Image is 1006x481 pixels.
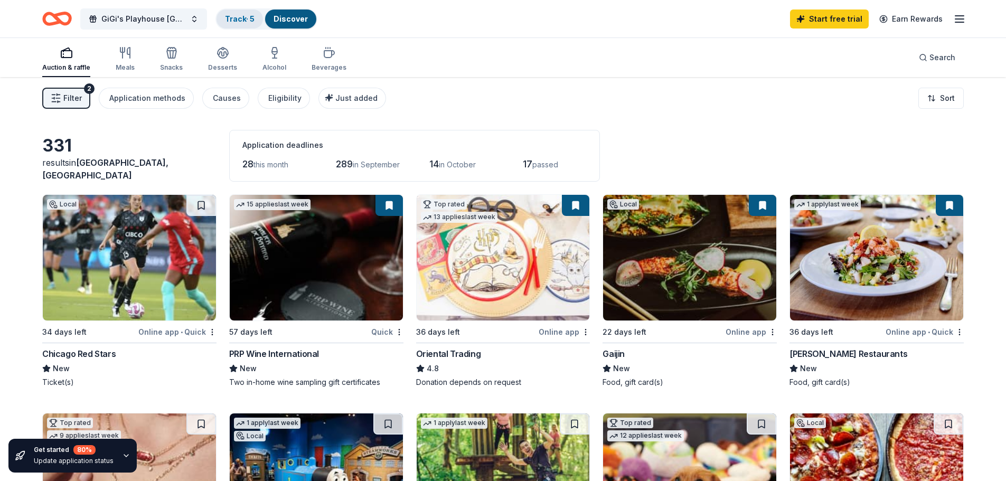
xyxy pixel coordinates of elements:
button: Application methods [99,88,194,109]
button: Just added [318,88,386,109]
button: Beverages [312,42,346,77]
div: Ticket(s) [42,377,217,388]
div: Food, gift card(s) [789,377,964,388]
div: 22 days left [603,326,646,338]
span: in [42,157,168,181]
img: Image for PRP Wine International [230,195,403,320]
div: 12 applies last week [607,430,684,441]
div: Snacks [160,63,183,72]
img: Image for Gaijin [603,195,776,320]
div: Update application status [34,457,114,465]
span: New [240,362,257,375]
div: Auction & raffle [42,63,90,72]
div: Local [47,199,79,210]
img: Image for Cameron Mitchell Restaurants [790,195,963,320]
button: Sort [918,88,964,109]
div: Eligibility [268,92,302,105]
button: Snacks [160,42,183,77]
div: Two in-home wine sampling gift certificates [229,377,403,388]
div: 57 days left [229,326,272,338]
div: 36 days left [416,326,460,338]
span: New [800,362,817,375]
div: Online app Quick [138,325,217,338]
span: GiGi's Playhouse [GEOGRAPHIC_DATA] 2025 Gala [101,13,186,25]
span: 28 [242,158,253,169]
span: 4.8 [427,362,439,375]
img: Image for Chicago Red Stars [43,195,216,320]
div: Food, gift card(s) [603,377,777,388]
div: Quick [371,325,403,338]
button: Desserts [208,42,237,77]
div: Alcohol [262,63,286,72]
span: in September [353,160,400,169]
div: Causes [213,92,241,105]
div: 1 apply last week [794,199,861,210]
div: Local [234,431,266,441]
div: Donation depends on request [416,377,590,388]
span: this month [253,160,288,169]
div: 80 % [73,445,96,455]
div: Local [794,418,826,428]
span: • [181,328,183,336]
div: Beverages [312,63,346,72]
button: Alcohol [262,42,286,77]
button: Causes [202,88,249,109]
div: results [42,156,217,182]
span: Filter [63,92,82,105]
div: 34 days left [42,326,87,338]
div: Online app Quick [886,325,964,338]
span: passed [532,160,558,169]
span: 17 [523,158,532,169]
a: Image for Cameron Mitchell Restaurants1 applylast week36 days leftOnline app•Quick[PERSON_NAME] R... [789,194,964,388]
img: Image for Oriental Trading [417,195,590,320]
a: Image for Oriental TradingTop rated13 applieslast week36 days leftOnline appOriental Trading4.8Do... [416,194,590,388]
span: Sort [940,92,955,105]
span: Search [929,51,955,64]
div: Top rated [421,199,467,210]
div: Get started [34,445,114,455]
div: 1 apply last week [421,418,487,429]
div: [PERSON_NAME] Restaurants [789,347,907,360]
div: Application deadlines [242,139,587,152]
div: 36 days left [789,326,833,338]
a: Image for GaijinLocal22 days leftOnline appGaijinNewFood, gift card(s) [603,194,777,388]
div: Desserts [208,63,237,72]
button: Filter2 [42,88,90,109]
div: 331 [42,135,217,156]
button: GiGi's Playhouse [GEOGRAPHIC_DATA] 2025 Gala [80,8,207,30]
div: Oriental Trading [416,347,481,360]
div: PRP Wine International [229,347,319,360]
button: Track· 5Discover [215,8,317,30]
div: Top rated [607,418,653,428]
button: Auction & raffle [42,42,90,77]
div: 2 [84,83,95,94]
div: Meals [116,63,135,72]
span: Just added [335,93,378,102]
button: Meals [116,42,135,77]
div: 1 apply last week [234,418,300,429]
a: Image for PRP Wine International15 applieslast week57 days leftQuickPRP Wine InternationalNewTwo ... [229,194,403,388]
span: • [928,328,930,336]
a: Track· 5 [225,14,255,23]
a: Image for Chicago Red StarsLocal34 days leftOnline app•QuickChicago Red StarsNewTicket(s) [42,194,217,388]
a: Start free trial [790,10,869,29]
span: New [53,362,70,375]
div: Online app [726,325,777,338]
div: Top rated [47,418,93,428]
div: 13 applies last week [421,212,497,223]
button: Search [910,47,964,68]
a: Discover [274,14,308,23]
span: 289 [336,158,353,169]
div: Chicago Red Stars [42,347,116,360]
span: New [613,362,630,375]
span: [GEOGRAPHIC_DATA], [GEOGRAPHIC_DATA] [42,157,168,181]
a: Earn Rewards [873,10,949,29]
div: Online app [539,325,590,338]
div: Application methods [109,92,185,105]
span: in October [439,160,476,169]
a: Home [42,6,72,31]
div: Gaijin [603,347,625,360]
div: Local [607,199,639,210]
div: 15 applies last week [234,199,311,210]
span: 14 [429,158,439,169]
